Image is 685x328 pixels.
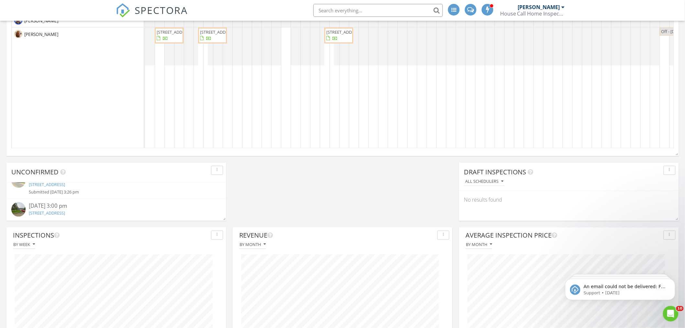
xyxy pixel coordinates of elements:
span: Off - [DATE] [661,29,683,34]
span: Unconfirmed [11,168,59,177]
div: Submitted [DATE] 3:26 pm [29,189,204,195]
a: [DATE] 3:00 pm [STREET_ADDRESS] [11,202,221,218]
span: [PERSON_NAME] [23,31,60,38]
span: Draft Inspections [464,168,526,177]
div: [PERSON_NAME] [518,4,560,10]
button: All schedulers [464,178,505,186]
div: Revenue [239,231,435,240]
div: By week [13,242,35,247]
a: [STREET_ADDRESS] [29,210,65,216]
iframe: Intercom live chat [663,306,679,322]
iframe: Intercom notifications message [556,265,685,310]
div: [DATE] 3:00 pm [29,202,204,210]
div: By month [466,242,492,247]
div: All schedulers [465,180,503,184]
span: [STREET_ADDRESS] [200,29,236,35]
div: House Call Home Inspection [500,10,565,17]
span: 10 [676,306,684,311]
span: SPECTORA [135,3,188,17]
a: SPECTORA [116,9,188,22]
img: The Best Home Inspection Software - Spectora [116,3,130,18]
a: [STREET_ADDRESS] [29,182,65,188]
button: By month [239,240,266,249]
div: By month [240,242,266,247]
img: streetview [11,202,26,217]
div: Average Inspection Price [466,231,661,240]
input: Search everything... [313,4,443,17]
div: No results found [459,191,679,209]
span: [STREET_ADDRESS] [157,29,193,35]
button: By month [466,240,492,249]
button: By week [13,240,35,249]
div: Inspections [13,231,208,240]
img: todd_1.png [14,30,22,38]
span: [STREET_ADDRESS] [326,29,363,35]
a: [DATE] 8:00 am [STREET_ADDRESS] Submitted [DATE] 3:26 pm [11,174,221,195]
